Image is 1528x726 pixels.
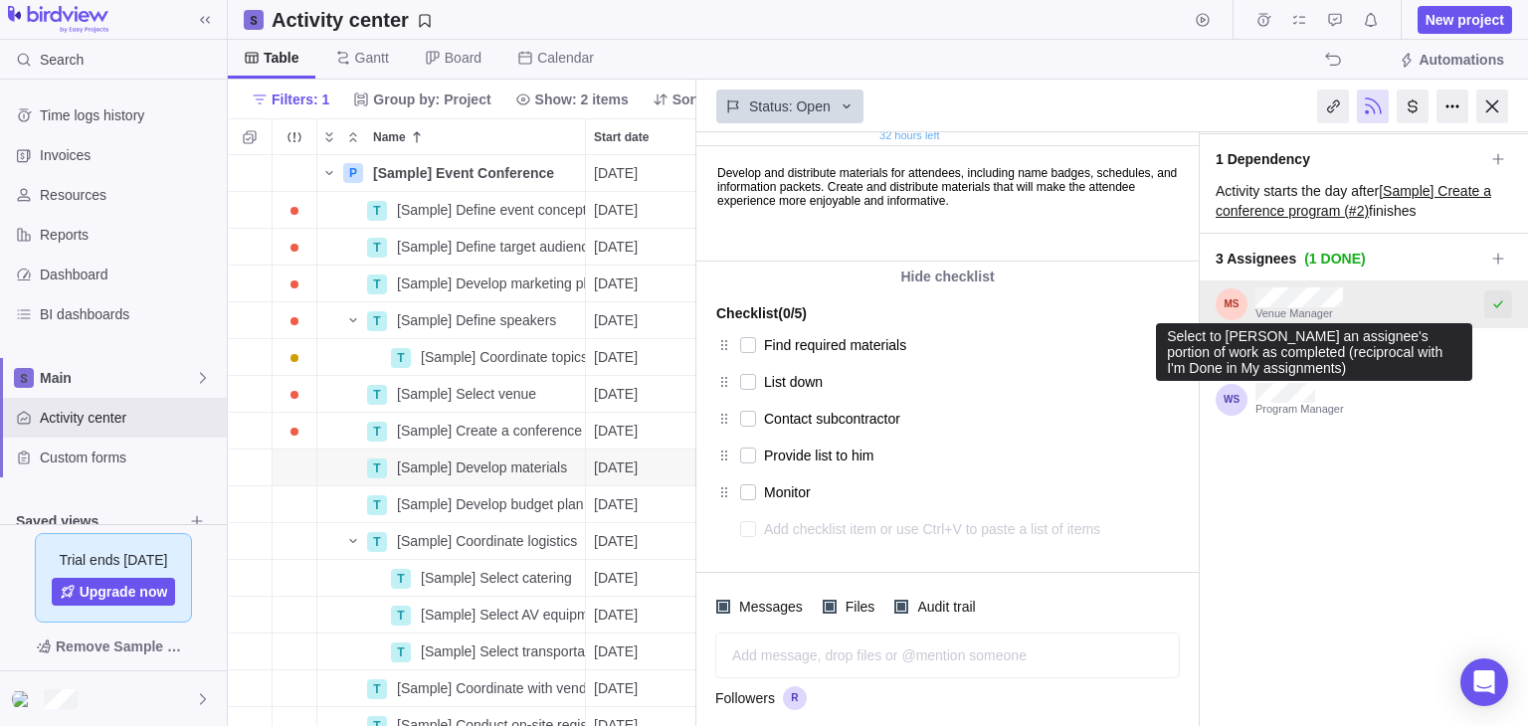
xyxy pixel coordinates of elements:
[397,273,585,293] span: [Sample] Develop marketing plan
[317,266,586,302] div: Name
[317,670,586,707] div: Name
[445,48,481,68] span: Board
[273,597,317,634] div: Trouble indication
[837,593,879,621] span: Files
[273,229,317,266] div: Trouble indication
[273,413,317,450] div: Trouble indication
[273,155,317,192] div: Trouble indication
[586,376,705,413] div: Start date
[413,560,585,596] div: [Sample] Select catering
[594,273,638,293] span: [DATE]
[1167,328,1461,376] div: Select to [PERSON_NAME] an assignee's portion of work as completed (reciprocal with I'm Done in M...
[367,532,387,552] div: T
[397,457,567,477] span: [Sample] Develop materials
[1317,90,1349,123] div: Copy link
[391,348,411,368] div: T
[367,495,387,515] div: T
[586,634,705,670] div: Start date
[594,347,638,367] span: [DATE]
[40,225,219,245] span: Reports
[317,523,586,560] div: Name
[535,90,629,109] span: Show: 2 items
[397,494,584,514] span: [Sample] Develop budget plan
[317,597,586,634] div: Name
[355,48,389,68] span: Gantt
[397,310,556,330] span: [Sample] Define speakers
[389,266,585,301] div: [Sample] Develop marketing plan
[317,634,586,670] div: Name
[317,155,586,192] div: Name
[317,339,586,376] div: Name
[1426,10,1504,30] span: New project
[594,127,649,147] span: Start date
[391,606,411,626] div: T
[421,568,572,588] span: [Sample] Select catering
[586,413,705,450] div: Start date
[1436,90,1468,123] div: More actions
[367,679,387,699] div: T
[586,339,705,376] div: Start date
[537,48,594,68] span: Calendar
[397,678,585,698] span: [Sample] Coordinate with vendors and sponsors
[373,127,406,147] span: Name
[586,192,705,229] div: Start date
[507,86,637,113] span: Show: 2 items
[1285,6,1313,34] span: My assignments
[413,339,585,375] div: [Sample] Coordinate topics with speakers
[594,200,638,220] span: [DATE]
[672,90,700,109] span: Sort
[645,86,708,113] span: Sort
[273,450,317,486] div: Trouble indication
[40,265,219,284] span: Dashboard
[730,593,807,621] span: Messages
[1249,6,1277,34] span: Time logs
[264,48,299,68] span: Table
[317,413,586,450] div: Name
[1285,15,1313,31] a: My assignments
[272,6,409,34] h2: Activity center
[1255,307,1343,321] span: Venue Manager
[264,6,441,34] span: Save your current layout and filters as a View
[273,560,317,597] div: Trouble indication
[586,560,705,597] div: Start date
[60,550,168,570] span: Trial ends [DATE]
[1357,15,1385,31] a: Notifications
[373,163,554,183] span: [Sample] Event Conference
[391,569,411,589] div: T
[764,478,1138,506] textarea: Monitor
[389,376,585,412] div: [Sample] Select venue
[317,192,586,229] div: Name
[389,413,585,449] div: [Sample] Create a conference program
[52,578,176,606] a: Upgrade now
[421,347,585,367] span: [Sample] Coordinate topics with speakers
[421,641,585,661] span: [Sample] Select transportation
[367,385,387,405] div: T
[397,384,536,404] span: [Sample] Select venue
[1476,90,1508,123] div: Close
[12,691,36,707] img: Show
[764,331,1138,359] textarea: Find required materials
[373,90,490,109] span: Group by: Project
[764,442,1138,469] textarea: Provide list to him
[317,560,586,597] div: Name
[749,96,831,116] span: Status: Open
[1419,50,1504,70] span: Automations
[365,155,585,191] div: [Sample] Event Conference
[40,304,219,324] span: BI dashboards
[343,163,363,183] div: P
[317,450,586,486] div: Name
[413,634,585,669] div: [Sample] Select transportation
[273,339,317,376] div: Trouble indication
[397,421,585,441] span: [Sample] Create a conference program
[273,266,317,302] div: Trouble indication
[397,531,577,551] span: [Sample] Coordinate logistics
[594,237,638,257] span: [DATE]
[40,50,84,70] span: Search
[244,86,337,113] span: Filters: 1
[273,523,317,560] div: Trouble indication
[594,163,638,183] span: [DATE]
[1460,658,1508,706] div: Open Intercom Messenger
[397,237,585,257] span: [Sample] Define target audience
[413,597,585,633] div: [Sample] Select AV equipment
[389,302,585,338] div: [Sample] Define speakers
